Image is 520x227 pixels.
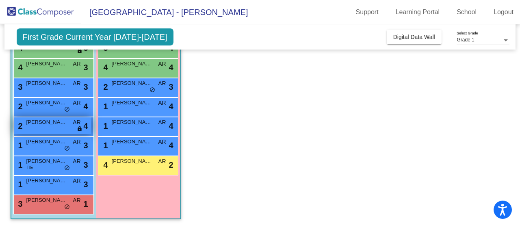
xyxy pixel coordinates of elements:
[349,6,385,19] a: Support
[83,100,88,112] span: 4
[102,63,108,72] span: 4
[169,139,173,151] span: 4
[102,82,108,91] span: 2
[450,6,483,19] a: School
[26,118,67,126] span: [PERSON_NAME]
[169,81,173,93] span: 3
[83,120,88,132] span: 4
[27,164,33,171] span: TIE
[73,118,80,127] span: AR
[83,159,88,171] span: 3
[112,138,152,146] span: [PERSON_NAME]
[158,138,166,146] span: AR
[149,87,155,93] span: do_not_disturb_alt
[73,60,80,68] span: AR
[169,120,173,132] span: 4
[16,102,23,111] span: 2
[16,63,23,72] span: 4
[169,159,173,171] span: 2
[158,118,166,127] span: AR
[73,177,80,185] span: AR
[83,139,88,151] span: 3
[64,204,70,210] span: do_not_disturb_alt
[83,61,88,74] span: 3
[158,79,166,88] span: AR
[73,157,80,166] span: AR
[16,121,23,130] span: 2
[26,157,67,165] span: [PERSON_NAME]
[102,102,108,111] span: 1
[26,60,67,68] span: [PERSON_NAME]
[387,30,442,44] button: Digital Data Wall
[16,180,23,189] span: 1
[83,198,88,210] span: 1
[64,165,70,171] span: do_not_disturb_alt
[64,106,70,113] span: do_not_disturb_alt
[158,157,166,166] span: AR
[73,196,80,205] span: AR
[158,99,166,107] span: AR
[457,37,474,43] span: Grade 1
[487,6,520,19] a: Logout
[102,121,108,130] span: 1
[17,28,173,45] span: First Grade Current Year [DATE]-[DATE]
[169,61,173,74] span: 4
[73,138,80,146] span: AR
[102,160,108,169] span: 4
[73,79,80,88] span: AR
[169,100,173,112] span: 4
[112,118,152,126] span: [PERSON_NAME]
[158,60,166,68] span: AR
[393,34,435,40] span: Digital Data Wall
[112,60,152,68] span: [PERSON_NAME]
[83,81,88,93] span: 3
[64,145,70,152] span: do_not_disturb_alt
[73,99,80,107] span: AR
[16,141,23,150] span: 1
[77,48,82,54] span: lock
[26,177,67,185] span: [PERSON_NAME]
[112,99,152,107] span: [PERSON_NAME]
[83,178,88,190] span: 3
[26,99,67,107] span: [PERSON_NAME]
[16,160,23,169] span: 1
[16,82,23,91] span: 3
[26,138,67,146] span: [PERSON_NAME]
[81,6,248,19] span: [GEOGRAPHIC_DATA] - [PERSON_NAME]
[16,199,23,208] span: 3
[26,79,67,87] span: [PERSON_NAME]
[389,6,446,19] a: Learning Portal
[26,196,67,204] span: [PERSON_NAME]
[77,126,82,132] span: lock
[102,141,108,150] span: 1
[112,79,152,87] span: [PERSON_NAME]
[112,157,152,165] span: [PERSON_NAME]-Pardes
